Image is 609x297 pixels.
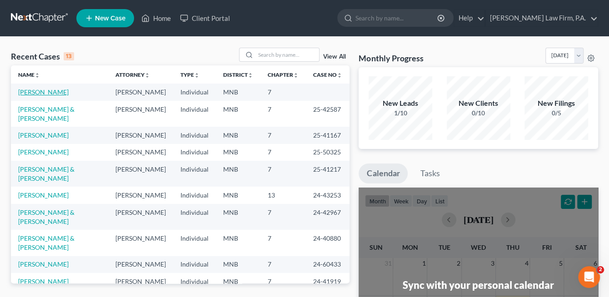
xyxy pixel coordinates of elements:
[306,204,349,230] td: 24-42967
[180,71,200,78] a: Typeunfold_more
[18,131,69,139] a: [PERSON_NAME]
[216,187,260,203] td: MNB
[216,256,260,273] td: MNB
[306,273,349,290] td: 24-41919
[18,260,69,268] a: [PERSON_NAME]
[108,273,173,290] td: [PERSON_NAME]
[293,73,299,78] i: unfold_more
[64,52,74,60] div: 13
[412,163,448,183] a: Tasks
[18,208,75,225] a: [PERSON_NAME] & [PERSON_NAME]
[260,187,306,203] td: 13
[173,144,216,161] td: Individual
[260,144,306,161] td: 7
[216,161,260,187] td: MNB
[108,101,173,127] td: [PERSON_NAME]
[260,204,306,230] td: 7
[18,148,69,156] a: [PERSON_NAME]
[35,73,40,78] i: unfold_more
[248,73,253,78] i: unfold_more
[403,278,554,292] div: Sync with your personal calendar
[173,84,216,100] td: Individual
[454,10,484,26] a: Help
[95,15,125,22] span: New Case
[173,127,216,144] td: Individual
[369,109,432,118] div: 1/10
[108,144,173,161] td: [PERSON_NAME]
[18,234,75,251] a: [PERSON_NAME] & [PERSON_NAME]
[173,204,216,230] td: Individual
[260,256,306,273] td: 7
[173,161,216,187] td: Individual
[115,71,150,78] a: Attorneyunfold_more
[108,204,173,230] td: [PERSON_NAME]
[175,10,235,26] a: Client Portal
[260,273,306,290] td: 7
[359,163,408,183] a: Calendar
[108,84,173,100] td: [PERSON_NAME]
[485,10,598,26] a: [PERSON_NAME] Law Firm, P.A.
[108,256,173,273] td: [PERSON_NAME]
[108,187,173,203] td: [PERSON_NAME]
[108,230,173,256] td: [PERSON_NAME]
[173,256,216,273] td: Individual
[306,127,349,144] td: 25-41167
[268,71,299,78] a: Chapterunfold_more
[194,73,200,78] i: unfold_more
[355,10,439,26] input: Search by name...
[447,98,510,109] div: New Clients
[18,105,75,122] a: [PERSON_NAME] & [PERSON_NAME]
[216,204,260,230] td: MNB
[216,273,260,290] td: MNB
[216,127,260,144] td: MNB
[337,73,342,78] i: unfold_more
[524,98,588,109] div: New Filings
[306,256,349,273] td: 24-60433
[306,101,349,127] td: 25-42587
[18,165,75,182] a: [PERSON_NAME] & [PERSON_NAME]
[137,10,175,26] a: Home
[260,161,306,187] td: 7
[18,88,69,96] a: [PERSON_NAME]
[255,48,319,61] input: Search by name...
[173,273,216,290] td: Individual
[223,71,253,78] a: Districtunfold_more
[260,101,306,127] td: 7
[11,51,74,62] div: Recent Cases
[216,84,260,100] td: MNB
[447,109,510,118] div: 0/10
[306,144,349,161] td: 25-50325
[18,191,69,199] a: [PERSON_NAME]
[108,161,173,187] td: [PERSON_NAME]
[18,71,40,78] a: Nameunfold_more
[260,127,306,144] td: 7
[216,101,260,127] td: MNB
[173,101,216,127] td: Individual
[369,98,432,109] div: New Leads
[306,187,349,203] td: 24-43253
[524,109,588,118] div: 0/5
[216,144,260,161] td: MNB
[173,187,216,203] td: Individual
[597,266,604,273] span: 2
[313,71,342,78] a: Case Nounfold_more
[18,277,69,285] a: [PERSON_NAME]
[260,84,306,100] td: 7
[145,73,150,78] i: unfold_more
[306,230,349,256] td: 24-40880
[216,230,260,256] td: MNB
[578,266,600,288] iframe: Intercom live chat
[359,53,423,64] h3: Monthly Progress
[306,161,349,187] td: 25-41217
[323,54,346,60] a: View All
[173,230,216,256] td: Individual
[260,230,306,256] td: 7
[108,127,173,144] td: [PERSON_NAME]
